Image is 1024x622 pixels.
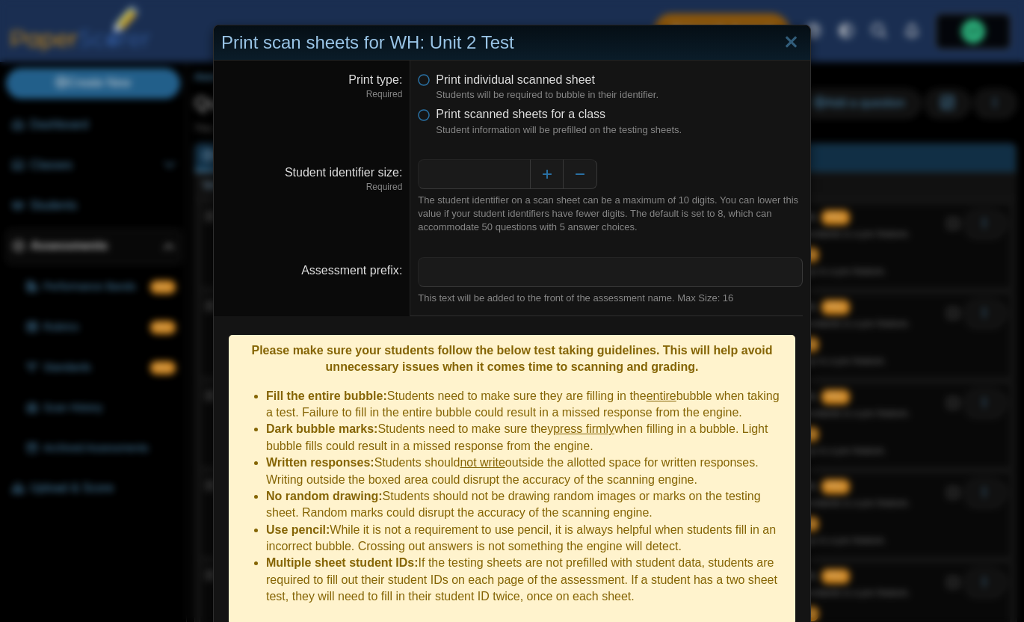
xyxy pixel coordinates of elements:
[266,455,788,488] li: Students should outside the allotted space for written responses. Writing outside the boxed area ...
[266,389,387,402] b: Fill the entire bubble:
[214,25,810,61] div: Print scan sheets for WH: Unit 2 Test
[221,181,402,194] dfn: Required
[301,264,402,277] label: Assessment prefix
[436,108,605,120] span: Print scanned sheets for a class
[348,73,402,86] label: Print type
[418,292,803,305] div: This text will be added to the front of the assessment name. Max Size: 16
[266,490,383,502] b: No random drawing:
[266,388,788,422] li: Students need to make sure they are filling in the bubble when taking a test. Failure to fill in ...
[780,30,803,55] a: Close
[266,421,788,455] li: Students need to make sure they when filling in a bubble. Light bubble fills could result in a mi...
[647,389,676,402] u: entire
[436,123,803,137] dfn: Student information will be prefilled on the testing sheets.
[436,73,595,86] span: Print individual scanned sheet
[266,488,788,522] li: Students should not be drawing random images or marks on the testing sheet. Random marks could di...
[530,159,564,189] button: Increase
[553,422,614,435] u: press firmly
[266,555,788,605] li: If the testing sheets are not prefilled with student data, students are required to fill out thei...
[221,88,402,101] dfn: Required
[418,194,803,235] div: The student identifier on a scan sheet can be a maximum of 10 digits. You can lower this value if...
[266,422,377,435] b: Dark bubble marks:
[285,166,402,179] label: Student identifier size
[564,159,597,189] button: Decrease
[251,344,772,373] b: Please make sure your students follow the below test taking guidelines. This will help avoid unne...
[266,522,788,555] li: While it is not a requirement to use pencil, it is always helpful when students fill in an incorr...
[266,456,374,469] b: Written responses:
[266,523,330,536] b: Use pencil:
[266,556,419,569] b: Multiple sheet student IDs:
[436,88,803,102] dfn: Students will be required to bubble in their identifier.
[460,456,505,469] u: not write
